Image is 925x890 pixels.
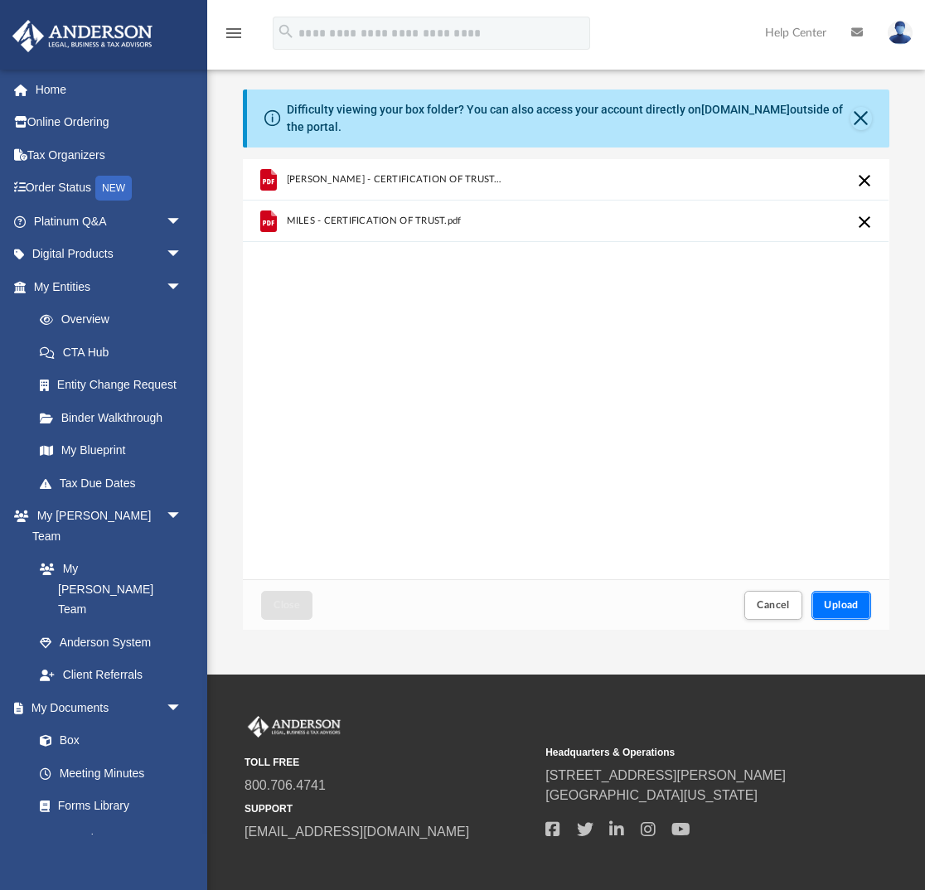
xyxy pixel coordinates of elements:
a: Order StatusNEW [12,172,207,206]
i: search [277,22,295,41]
img: Anderson Advisors Platinum Portal [245,716,344,738]
span: Cancel [757,600,790,610]
span: Close [274,600,300,610]
div: Difficulty viewing your box folder? You can also access your account directly on outside of the p... [287,101,850,136]
a: Meeting Minutes [23,757,199,790]
a: My Entitiesarrow_drop_down [12,270,207,303]
i: menu [224,23,244,43]
button: Cancel this upload [855,171,875,191]
a: Overview [23,303,207,336]
a: My Documentsarrow_drop_down [12,691,199,724]
a: Online Ordering [12,106,207,139]
a: Digital Productsarrow_drop_down [12,238,207,271]
button: Upload [811,591,871,620]
img: Anderson Advisors Platinum Portal [7,20,157,52]
button: Close [261,591,312,620]
a: [EMAIL_ADDRESS][DOMAIN_NAME] [245,825,469,839]
span: arrow_drop_down [166,205,199,239]
div: grid [243,159,889,580]
a: [STREET_ADDRESS][PERSON_NAME] [545,768,786,782]
a: CTA Hub [23,336,207,369]
span: arrow_drop_down [166,691,199,725]
button: Cancel [744,591,802,620]
a: My Blueprint [23,434,199,467]
a: 800.706.4741 [245,778,326,792]
a: My [PERSON_NAME] Team [23,553,191,626]
a: Home [12,73,207,106]
span: arrow_drop_down [166,500,199,534]
a: My [PERSON_NAME] Teamarrow_drop_down [12,500,199,553]
a: Platinum Q&Aarrow_drop_down [12,205,207,238]
small: TOLL FREE [245,755,534,770]
small: SUPPORT [245,801,534,816]
a: Tax Organizers [12,138,207,172]
a: Binder Walkthrough [23,401,207,434]
div: Upload [243,159,889,631]
span: [PERSON_NAME] - CERTIFICATION OF TRUST.pdf [287,174,505,185]
span: arrow_drop_down [166,238,199,272]
a: Tax Due Dates [23,467,207,500]
button: Close [850,107,872,130]
a: Anderson System [23,626,199,659]
a: Forms Library [23,790,191,823]
img: User Pic [888,21,913,45]
a: Notarize [23,822,199,855]
span: arrow_drop_down [166,270,199,304]
a: Entity Change Request [23,369,207,402]
a: [GEOGRAPHIC_DATA][US_STATE] [545,788,758,802]
button: Cancel this upload [855,212,875,232]
a: menu [224,31,244,43]
small: Headquarters & Operations [545,745,835,760]
a: Box [23,724,191,757]
span: MILES - CERTIFICATION OF TRUST.pdf [287,215,462,226]
a: Client Referrals [23,659,199,692]
div: NEW [95,176,132,201]
a: [DOMAIN_NAME] [701,103,790,116]
span: Upload [824,600,859,610]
